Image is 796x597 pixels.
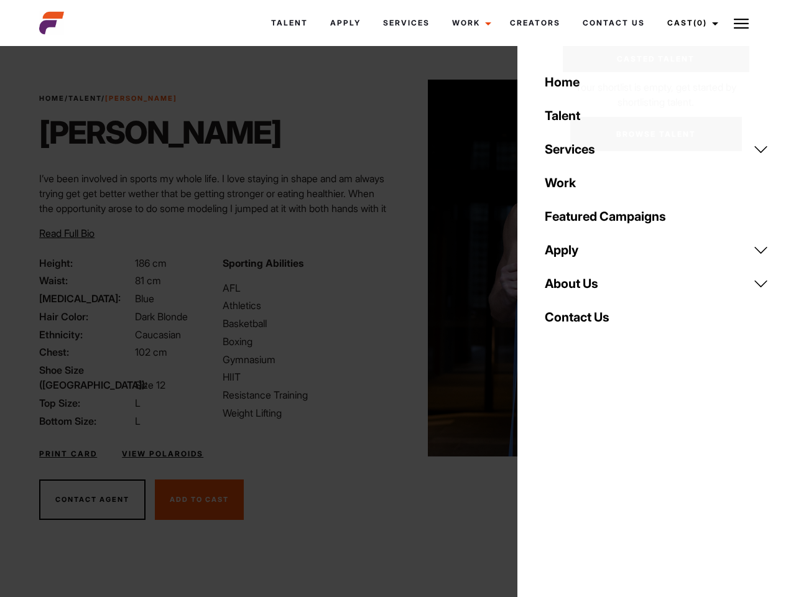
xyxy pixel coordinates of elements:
[39,227,95,239] span: Read Full Bio
[135,257,167,269] span: 186 cm
[223,316,391,331] li: Basketball
[68,94,101,103] a: Talent
[537,267,776,300] a: About Us
[563,72,749,109] p: Your shortlist is empty, get started by shortlisting talent.
[537,99,776,132] a: Talent
[135,328,181,341] span: Caucasian
[372,6,441,40] a: Services
[39,309,132,324] span: Hair Color:
[223,298,391,313] li: Athletics
[135,415,141,427] span: L
[537,65,776,99] a: Home
[135,274,161,287] span: 81 cm
[39,226,95,241] button: Read Full Bio
[537,300,776,334] a: Contact Us
[572,6,656,40] a: Contact Us
[223,334,391,349] li: Boxing
[319,6,372,40] a: Apply
[39,171,391,275] p: I’ve been involved in sports my whole life. I love staying in shape and am always trying get get ...
[170,495,229,504] span: Add To Cast
[39,396,132,410] span: Top Size:
[39,94,65,103] a: Home
[39,363,132,392] span: Shoe Size ([GEOGRAPHIC_DATA]):
[135,292,154,305] span: Blue
[537,233,776,267] a: Apply
[39,479,146,521] button: Contact Agent
[39,448,97,460] a: Print Card
[563,46,749,72] a: Casted Talent
[39,291,132,306] span: [MEDICAL_DATA]:
[656,6,726,40] a: Cast(0)
[537,132,776,166] a: Services
[39,114,281,151] h1: [PERSON_NAME]
[105,94,177,103] strong: [PERSON_NAME]
[39,273,132,288] span: Waist:
[155,479,244,521] button: Add To Cast
[441,6,499,40] a: Work
[570,117,742,151] a: Browse Talent
[39,414,132,428] span: Bottom Size:
[135,397,141,409] span: L
[39,345,132,359] span: Chest:
[537,166,776,200] a: Work
[537,200,776,233] a: Featured Campaigns
[135,379,165,391] span: Size 12
[122,448,203,460] a: View Polaroids
[734,16,749,31] img: Burger icon
[693,18,707,27] span: (0)
[39,327,132,342] span: Ethnicity:
[223,369,391,384] li: HIIT
[39,93,177,104] span: / /
[223,257,303,269] strong: Sporting Abilities
[39,11,64,35] img: cropped-aefm-brand-fav-22-square.png
[223,405,391,420] li: Weight Lifting
[39,256,132,271] span: Height:
[135,346,167,358] span: 102 cm
[135,310,188,323] span: Dark Blonde
[260,6,319,40] a: Talent
[223,280,391,295] li: AFL
[223,352,391,367] li: Gymnasium
[499,6,572,40] a: Creators
[223,387,391,402] li: Resistance Training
